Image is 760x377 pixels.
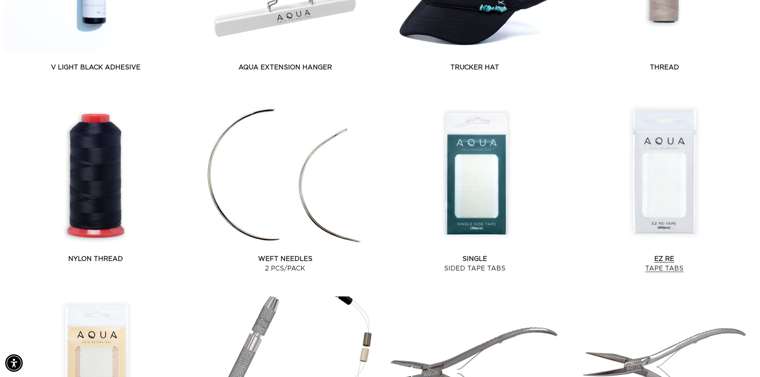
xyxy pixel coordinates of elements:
[4,63,187,72] a: V Light Black Adhesive
[4,254,187,264] a: Nylon Thread
[573,63,756,72] a: Thread
[193,63,377,72] a: AQUA Extension Hanger
[193,254,377,273] a: Weft Needles 2 pcs/pack
[383,254,567,273] a: Single Sided Tape Tabs
[720,339,760,377] iframe: Chat Widget
[5,354,23,372] div: Accessibility Menu
[383,63,567,72] a: Trucker Hat
[573,254,756,273] a: EZ Re Tape Tabs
